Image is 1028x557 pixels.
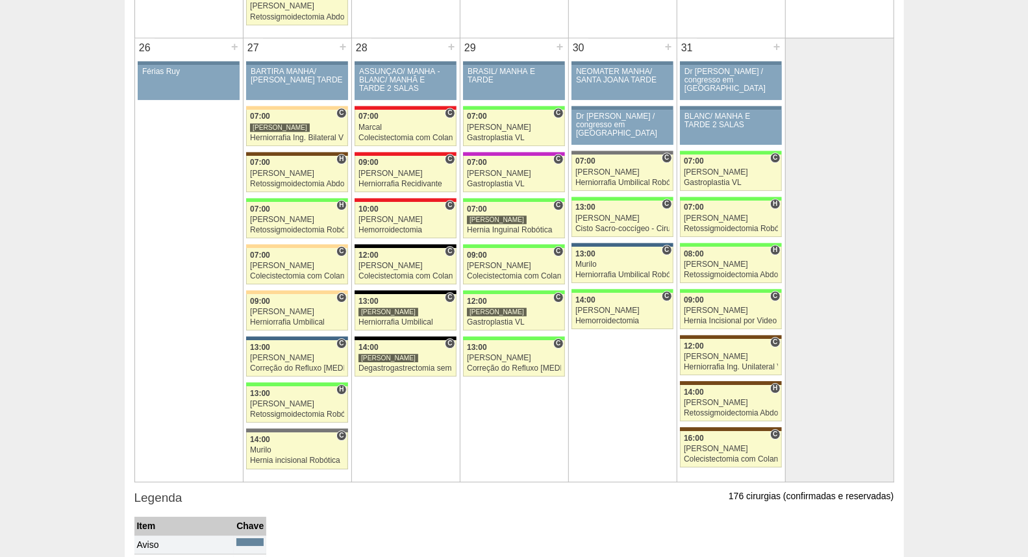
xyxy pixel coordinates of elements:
div: Key: Santa Catarina [246,428,347,432]
span: 07:00 [684,203,704,212]
div: Retossigmoidectomia Robótica [250,410,344,419]
div: Herniorrafia Umbilical [358,318,453,327]
div: Key: BP Paulista [571,151,673,155]
a: H 14:00 [PERSON_NAME] Retossigmoidectomia Abdominal VL [680,385,781,421]
a: BLANC/ MANHÃ E TARDE 2 SALAS [680,110,781,145]
a: C 14:00 Murilo Hernia incisional Robótica [246,432,347,469]
div: Retossigmoidectomia Abdominal VL [250,13,344,21]
div: [PERSON_NAME] [467,169,561,178]
span: Consultório [336,338,346,349]
div: [PERSON_NAME] [250,400,344,408]
div: Key: Brasil [246,198,347,202]
div: 27 [244,38,264,58]
a: C 16:00 [PERSON_NAME] Colecistectomia com Colangiografia VL [680,431,781,467]
div: Retossigmoidectomia Abdominal VL [250,180,344,188]
div: Degastrogastrectomia sem vago [358,364,453,373]
div: Hernia Inguinal Robótica [467,226,561,234]
div: [PERSON_NAME] [575,306,670,315]
div: Murilo [250,446,344,454]
a: H 08:00 [PERSON_NAME] Retossigmoidectomia Abdominal VL [680,247,781,283]
div: Murilo [575,260,670,269]
div: [PERSON_NAME] [467,354,561,362]
div: Férias Ruy [142,68,235,76]
span: 13:00 [575,203,595,212]
span: 07:00 [358,112,379,121]
div: Retossigmoidectomia Robótica [250,226,344,234]
div: [PERSON_NAME] [684,306,778,315]
div: Key: Brasil [463,244,564,248]
a: C 13:00 [PERSON_NAME] Herniorrafia Umbilical [355,294,456,330]
div: 30 [569,38,589,58]
div: + [663,38,674,55]
div: Retossigmoidectomia Abdominal VL [684,409,778,417]
a: C 12:00 [PERSON_NAME] Gastroplastia VL [463,294,564,330]
span: Hospital [336,200,346,210]
span: Consultório [662,245,671,255]
div: Hernia incisional Robótica [250,456,344,465]
div: Key: Brasil [571,289,673,293]
a: C 14:00 [PERSON_NAME] Hemorroidectomia [571,293,673,329]
div: Key: Aviso [680,61,781,65]
a: C 13:00 [PERSON_NAME] Correção do Refluxo [MEDICAL_DATA] esofágico Robótico [246,340,347,377]
div: [PERSON_NAME] [358,169,453,178]
a: BARTIRA MANHÃ/ [PERSON_NAME] TARDE [246,65,347,100]
div: NEOMATER MANHÃ/ SANTA JOANA TARDE [576,68,669,84]
span: 10:00 [358,204,379,214]
div: [PERSON_NAME] [684,260,778,269]
div: [PERSON_NAME] [250,262,344,270]
span: Hospital [770,245,780,255]
span: 07:00 [467,112,487,121]
span: Consultório [662,291,671,301]
div: ASSUNÇÃO/ MANHÃ -BLANC/ MANHÃ E TARDE 2 SALAS [359,68,452,93]
a: ASSUNÇÃO/ MANHÃ -BLANC/ MANHÃ E TARDE 2 SALAS [355,65,456,100]
div: 28 [352,38,372,58]
div: Key: Santa Joana [680,381,781,385]
a: C 07:00 [PERSON_NAME] Gastroplastia VL [680,155,781,191]
span: Consultório [770,153,780,163]
div: Colecistectomia com Colangiografia VL [358,272,453,280]
a: C 12:00 [PERSON_NAME] Herniorrafia Ing. Unilateral VL [680,339,781,375]
div: Key: Santa Joana [246,152,347,156]
span: 13:00 [250,343,270,352]
span: 07:00 [575,156,595,166]
div: Key: Aviso [463,61,564,65]
div: Colecistectomia com Colangiografia VL [684,455,778,464]
h3: Legenda [134,489,894,508]
div: Key: Aviso [138,61,239,65]
a: H 07:00 [PERSON_NAME] Retossigmoidectomia Abdominal VL [246,156,347,192]
div: [PERSON_NAME] [575,214,670,223]
div: Hemorroidectomia [575,317,670,325]
div: Dr [PERSON_NAME] / congresso em [GEOGRAPHIC_DATA] [576,112,669,138]
div: Key: São Luiz - Jabaquara [571,243,673,247]
span: 12:00 [684,341,704,351]
div: Marcal [358,123,453,132]
div: [PERSON_NAME] [250,354,344,362]
div: Herniorrafia Ing. Bilateral VL [250,134,344,142]
span: Hospital [770,199,780,209]
span: 08:00 [684,249,704,258]
div: Retossigmoidectomia Abdominal VL [684,271,778,279]
div: Key: Santa Joana [680,335,781,339]
div: Key: Brasil [680,243,781,247]
span: Consultório [445,200,455,210]
div: + [338,38,349,55]
span: 09:00 [358,158,379,167]
a: C 07:00 [PERSON_NAME] Gastroplastia VL [463,156,564,192]
div: Herniorrafia Umbilical Robótica [575,271,670,279]
div: Key: Brasil [463,106,564,110]
a: Dr [PERSON_NAME] / congresso em [GEOGRAPHIC_DATA] [571,110,673,145]
a: C 10:00 [PERSON_NAME] Hemorroidectomia [355,202,456,238]
div: Key: Blanc [355,290,456,294]
div: BARTIRA MANHÃ/ [PERSON_NAME] TARDE [251,68,344,84]
div: [PERSON_NAME] [467,307,527,317]
div: Herniorrafia Ing. Unilateral VL [684,363,778,371]
span: 09:00 [250,297,270,306]
span: Consultório [553,154,563,164]
span: 07:00 [467,204,487,214]
div: Colecistectomia com Colangiografia VL [358,134,453,142]
a: C 07:00 [PERSON_NAME] Gastroplastia VL [463,110,564,146]
div: Key: Brasil [463,290,564,294]
span: Consultório [770,337,780,347]
a: H 07:00 [PERSON_NAME] Retossigmoidectomia Robótica [680,201,781,237]
a: C 12:00 [PERSON_NAME] Colecistectomia com Colangiografia VL [355,248,456,284]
